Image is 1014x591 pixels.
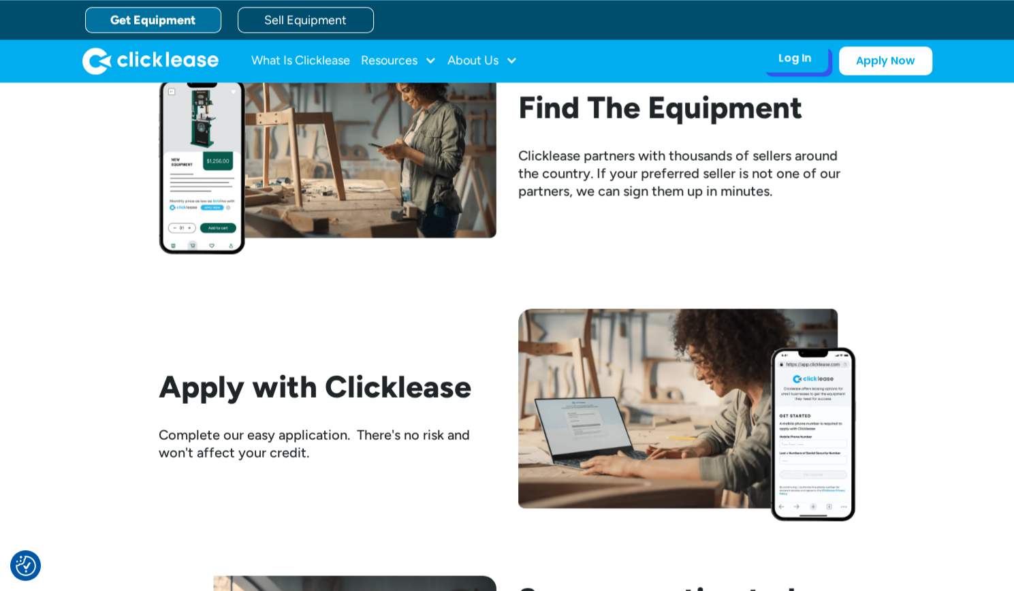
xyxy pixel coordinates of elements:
button: Consent Preferences [16,556,36,576]
a: What Is Clicklease [251,47,350,74]
div: About Us [447,47,518,74]
h2: Find The Equipment [518,89,856,125]
img: Woman looking at her phone while standing beside her workbench with half assembled chair [159,35,496,254]
div: Log In [778,51,811,65]
a: Sell Equipment [238,7,374,33]
a: Get Equipment [85,7,221,33]
div: Complete our easy application. There's no risk and won't affect your credit. [159,426,496,461]
img: Clicklease logo [82,47,219,74]
img: Revisit consent button [16,556,36,576]
div: Resources [361,47,437,74]
a: home [82,47,219,74]
img: Woman filling out clicklease get started form on her computer [518,308,856,520]
div: Clicklease partners with thousands of sellers around the country. If your preferred seller is not... [518,146,856,199]
h2: Apply with Clicklease [159,368,496,404]
a: Apply Now [839,46,932,75]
